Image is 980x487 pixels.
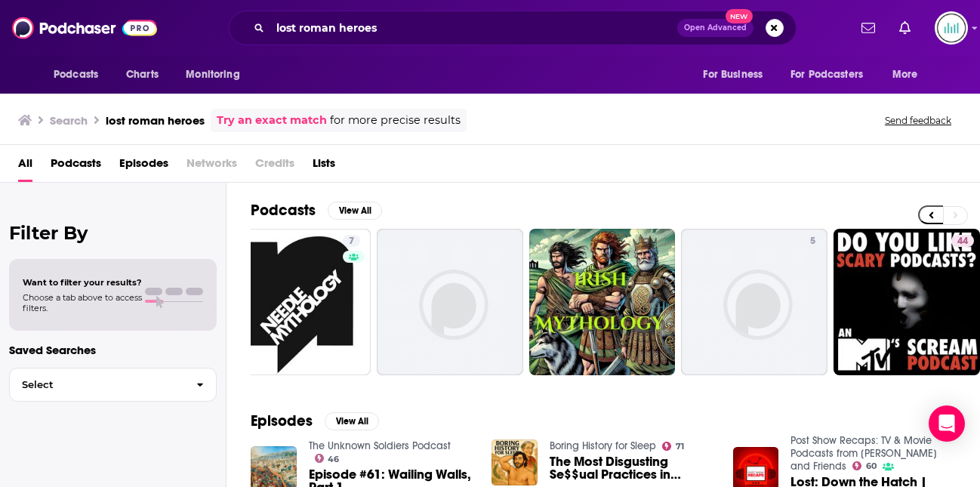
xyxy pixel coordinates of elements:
[492,439,538,485] img: The Most Disgusting Se$$ual Practices in Ancient Rome | Boring History For Sleep
[892,64,918,85] span: More
[550,439,656,452] a: Boring History for Sleep
[929,405,965,442] div: Open Intercom Messenger
[12,14,157,42] img: Podchaser - Follow, Share and Rate Podcasts
[325,412,379,430] button: View All
[692,60,781,89] button: open menu
[676,443,684,450] span: 71
[309,439,451,452] a: The Unknown Soldiers Podcast
[684,24,747,32] span: Open Advanced
[349,234,354,249] span: 7
[677,19,753,37] button: Open AdvancedNew
[328,202,382,220] button: View All
[251,411,313,430] h2: Episodes
[18,151,32,182] a: All
[935,11,968,45] img: User Profile
[550,455,715,481] a: The Most Disgusting Se$$ual Practices in Ancient Rome | Boring History For Sleep
[951,235,974,247] a: 44
[251,411,379,430] a: EpisodesView All
[790,64,863,85] span: For Podcasters
[935,11,968,45] span: Logged in as podglomerate
[175,60,259,89] button: open menu
[116,60,168,89] a: Charts
[315,454,340,463] a: 46
[781,60,885,89] button: open menu
[804,235,821,247] a: 5
[790,434,937,473] a: Post Show Recaps: TV & Movie Podcasts from Josh Wigler and Friends
[882,60,937,89] button: open menu
[43,60,118,89] button: open menu
[251,201,382,220] a: PodcastsView All
[217,112,327,129] a: Try an exact match
[893,15,917,41] a: Show notifications dropdown
[255,151,294,182] span: Credits
[681,229,827,375] a: 5
[834,229,980,375] a: 44
[343,235,360,247] a: 7
[550,455,715,481] span: The Most Disgusting Se$$ual Practices in Ancient [GEOGRAPHIC_DATA] | Boring History For Sleep
[51,151,101,182] a: Podcasts
[54,64,98,85] span: Podcasts
[703,64,763,85] span: For Business
[186,151,237,182] span: Networks
[106,113,205,128] h3: lost roman heroes
[662,442,684,451] a: 71
[852,461,877,470] a: 60
[251,201,316,220] h2: Podcasts
[810,234,815,249] span: 5
[50,113,88,128] h3: Search
[186,64,239,85] span: Monitoring
[9,222,217,244] h2: Filter By
[866,463,877,470] span: 60
[10,380,184,390] span: Select
[313,151,335,182] a: Lists
[23,277,142,288] span: Want to filter your results?
[935,11,968,45] button: Show profile menu
[126,64,159,85] span: Charts
[957,234,968,249] span: 44
[229,11,797,45] div: Search podcasts, credits, & more...
[9,368,217,402] button: Select
[880,114,956,127] button: Send feedback
[726,9,753,23] span: New
[225,229,371,375] a: 7
[119,151,168,182] a: Episodes
[23,292,142,313] span: Choose a tab above to access filters.
[9,343,217,357] p: Saved Searches
[855,15,881,41] a: Show notifications dropdown
[328,456,339,463] span: 46
[330,112,461,129] span: for more precise results
[270,16,677,40] input: Search podcasts, credits, & more...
